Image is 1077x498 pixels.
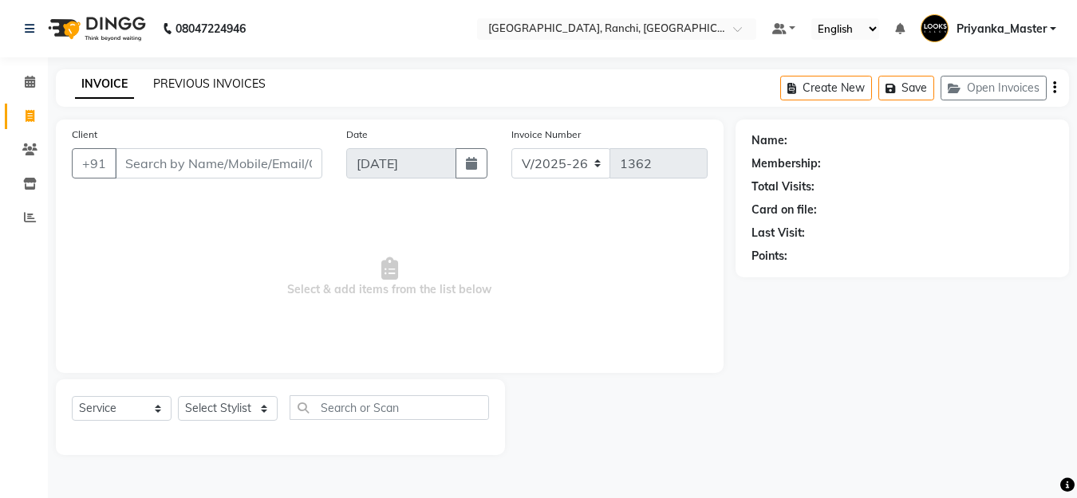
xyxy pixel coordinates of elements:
b: 08047224946 [176,6,246,51]
input: Search or Scan [290,395,489,420]
img: Priyanka_Master [921,14,949,42]
div: Last Visit: [752,225,805,241]
img: logo [41,6,150,51]
input: Search by Name/Mobile/Email/Code [115,148,322,178]
span: Priyanka_Master [957,21,1047,37]
label: Invoice Number [511,127,581,142]
a: PREVIOUS INVOICES [153,76,266,91]
div: Membership: [752,155,821,172]
button: Create New [780,76,872,100]
div: Points: [752,248,787,265]
div: Total Visits: [752,178,815,195]
label: Client [72,127,97,142]
div: Card on file: [752,202,817,218]
div: Name: [752,132,787,149]
button: Save [878,76,934,100]
span: Select & add items from the list below [72,198,708,357]
button: Open Invoices [941,76,1047,100]
label: Date [346,127,368,142]
a: INVOICE [75,70,134,99]
button: +91 [72,148,116,178]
